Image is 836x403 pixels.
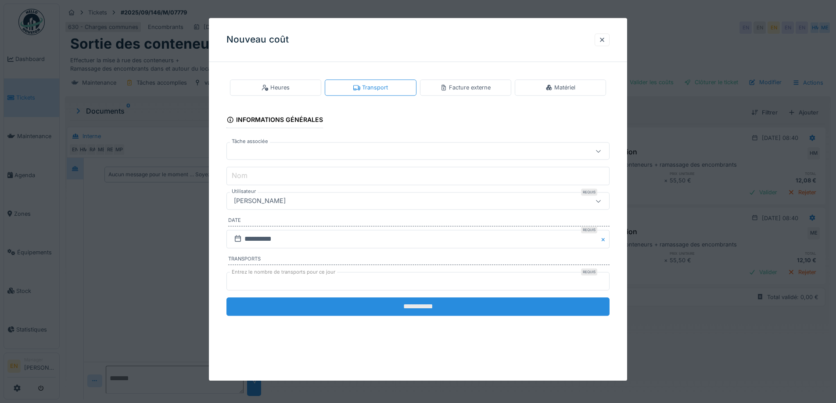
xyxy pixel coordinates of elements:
[230,268,337,276] label: Entrez le nombre de transports pour ce jour
[581,268,597,275] div: Requis
[228,217,610,227] label: Date
[545,83,575,92] div: Matériel
[581,226,597,233] div: Requis
[226,34,289,45] h3: Nouveau coût
[230,171,249,181] label: Nom
[600,230,610,248] button: Close
[230,188,258,196] label: Utilisateur
[226,114,323,128] div: Informations générales
[353,83,388,92] div: Transport
[440,83,491,92] div: Facture externe
[230,196,289,206] div: [PERSON_NAME]
[581,189,597,196] div: Requis
[228,255,610,265] label: Transports
[230,138,270,146] label: Tâche associée
[262,83,290,92] div: Heures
